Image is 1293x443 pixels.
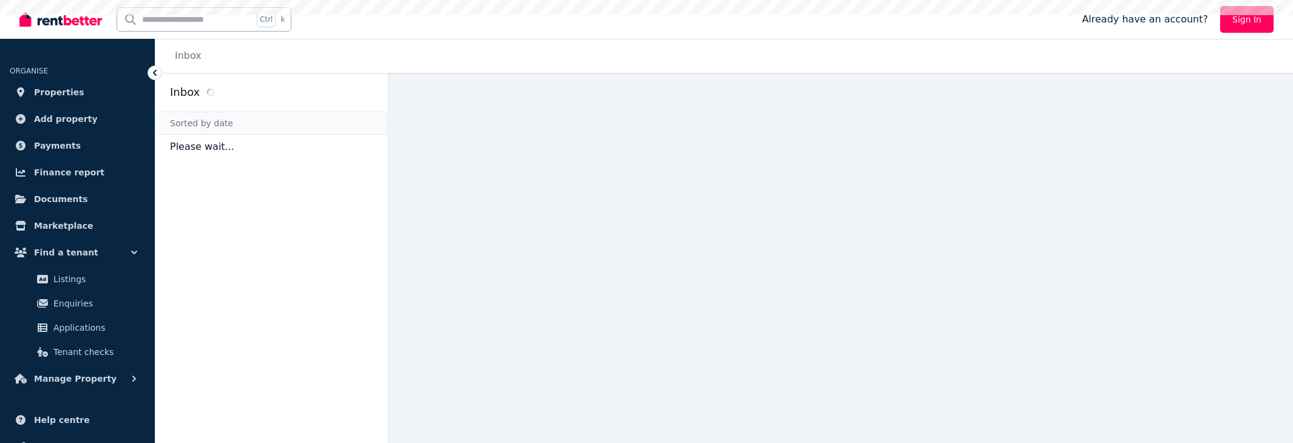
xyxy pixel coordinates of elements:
span: Finance report [34,165,104,180]
a: Sign In [1220,6,1274,33]
button: Find a tenant [10,240,145,265]
a: Enquiries [15,291,140,316]
span: ORGANISE [10,67,48,75]
span: Tenant checks [53,345,135,359]
span: Applications [53,320,135,335]
a: Tenant checks [15,340,140,364]
span: Already have an account? [1082,12,1208,27]
span: Listings [53,272,135,286]
span: Marketplace [34,218,93,233]
span: Documents [34,192,88,206]
a: Properties [10,80,145,104]
a: Add property [10,107,145,131]
span: k [280,15,285,24]
a: Help centre [10,408,145,432]
a: Listings [15,267,140,291]
span: Find a tenant [34,245,98,260]
span: Properties [34,85,84,100]
a: Payments [10,134,145,158]
img: RentBetter [19,10,102,29]
div: Sorted by date [155,112,388,135]
h2: Inbox [170,84,200,101]
a: Finance report [10,160,145,184]
a: Applications [15,316,140,340]
span: Manage Property [34,371,117,386]
a: Documents [10,187,145,211]
button: Manage Property [10,367,145,391]
p: Please wait... [155,135,388,159]
nav: Breadcrumb [155,39,216,73]
span: Help centre [34,413,90,427]
a: Inbox [175,50,202,61]
span: Add property [34,112,98,126]
span: Enquiries [53,296,135,311]
span: Ctrl [257,12,276,27]
span: Payments [34,138,81,153]
a: Marketplace [10,214,145,238]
